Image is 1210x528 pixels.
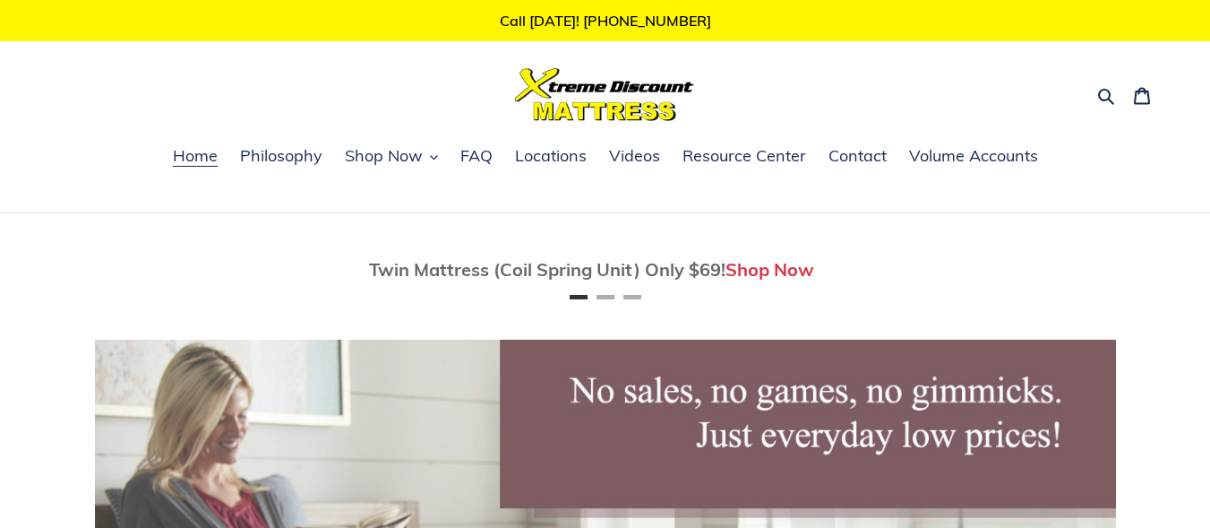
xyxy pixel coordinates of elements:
span: Twin Mattress (Coil Spring Unit) Only $69! [369,258,725,281]
a: Philosophy [231,143,331,170]
button: Page 3 [623,295,641,299]
a: Shop Now [725,258,814,281]
a: Contact [820,143,896,170]
span: FAQ [460,145,493,167]
span: Resource Center [682,145,806,167]
button: Shop Now [336,143,447,170]
a: Home [164,143,227,170]
span: Shop Now [345,145,423,167]
span: Philosophy [240,145,322,167]
a: Locations [506,143,596,170]
span: Contact [828,145,887,167]
a: Volume Accounts [900,143,1047,170]
img: Xtreme Discount Mattress [515,68,694,121]
span: Locations [515,145,587,167]
span: Home [173,145,218,167]
button: Page 2 [596,295,614,299]
span: Volume Accounts [909,145,1038,167]
button: Page 1 [570,295,588,299]
span: Videos [609,145,660,167]
a: FAQ [451,143,502,170]
a: Resource Center [674,143,815,170]
a: Videos [600,143,669,170]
